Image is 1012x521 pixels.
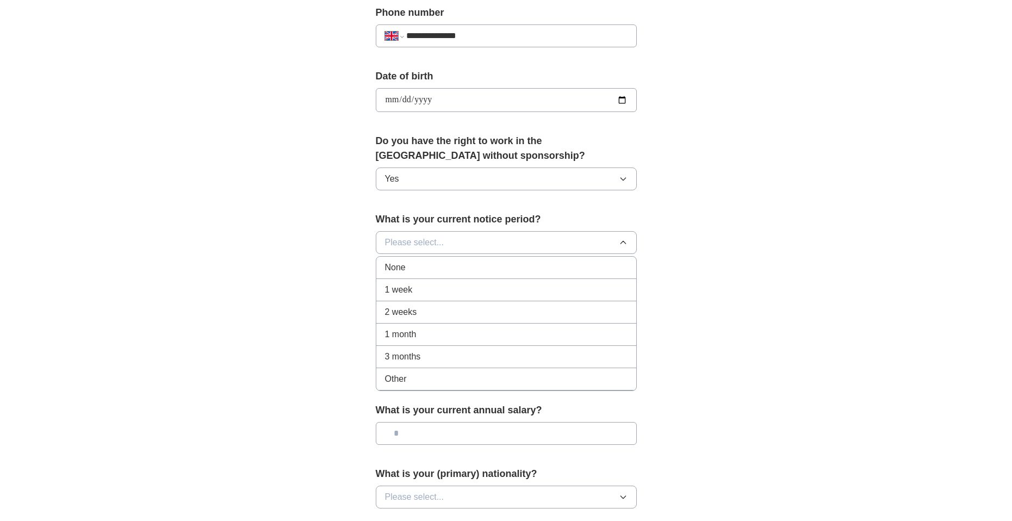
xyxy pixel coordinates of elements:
button: Please select... [376,486,637,508]
span: 1 month [385,328,417,341]
span: Yes [385,172,399,185]
label: Do you have the right to work in the [GEOGRAPHIC_DATA] without sponsorship? [376,134,637,163]
button: Please select... [376,231,637,254]
span: Other [385,373,407,386]
span: 1 week [385,283,413,296]
span: Please select... [385,491,444,504]
label: Phone number [376,5,637,20]
span: None [385,261,406,274]
span: 3 months [385,350,421,363]
span: 2 weeks [385,306,417,319]
label: What is your current notice period? [376,212,637,227]
label: What is your (primary) nationality? [376,467,637,481]
button: Yes [376,168,637,190]
label: Date of birth [376,69,637,84]
label: What is your current annual salary? [376,403,637,418]
span: Please select... [385,236,444,249]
